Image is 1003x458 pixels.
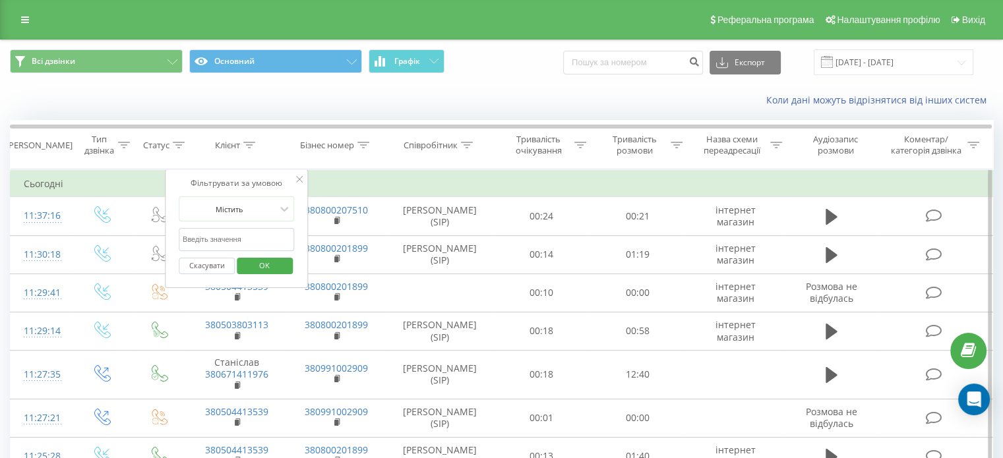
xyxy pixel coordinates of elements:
[685,273,785,312] td: інтернет магазин
[506,134,572,156] div: Тривалість очікування
[717,14,814,25] span: Реферальна програма
[590,351,685,399] td: 12:40
[24,242,59,268] div: 11:30:18
[6,140,73,151] div: [PERSON_NAME]
[590,273,685,312] td: 00:00
[179,228,295,251] input: Введіть значення
[305,405,368,418] a: 380991002909
[83,134,114,156] div: Тип дзвінка
[187,351,286,399] td: Станіслав
[590,399,685,437] td: 00:00
[24,362,59,387] div: 11:27:35
[404,140,458,151] div: Співробітник
[205,318,268,331] a: 380503803113
[11,171,993,197] td: Сьогодні
[394,57,420,66] span: Графік
[590,235,685,273] td: 01:19
[962,14,985,25] span: Вихід
[494,312,590,350] td: 00:18
[179,258,235,274] button: Скасувати
[797,134,874,156] div: Аудіозапис розмови
[205,444,268,456] a: 380504413539
[494,399,590,437] td: 00:01
[685,197,785,235] td: інтернет магазин
[305,318,368,331] a: 380800201899
[205,405,268,418] a: 380504413539
[685,235,785,273] td: інтернет магазин
[494,235,590,273] td: 00:14
[205,368,268,380] a: 380671411976
[237,258,293,274] button: OK
[766,94,993,106] a: Коли дані можуть відрізнятися вiд інших систем
[305,242,368,254] a: 380800201899
[215,140,240,151] div: Клієнт
[10,49,183,73] button: Всі дзвінки
[590,197,685,235] td: 00:21
[369,49,444,73] button: Графік
[601,134,667,156] div: Тривалість розмови
[698,134,767,156] div: Назва схеми переадресації
[300,140,354,151] div: Бізнес номер
[24,280,59,306] div: 11:29:41
[685,312,785,350] td: інтернет магазин
[189,49,362,73] button: Основний
[806,280,857,304] span: Розмова не відбулась
[494,197,590,235] td: 00:24
[837,14,940,25] span: Налаштування профілю
[179,177,295,190] div: Фільтрувати за умовою
[563,51,703,74] input: Пошук за номером
[305,280,368,293] a: 380800201899
[386,312,494,350] td: [PERSON_NAME] (SIP)
[143,140,169,151] div: Статус
[386,399,494,437] td: [PERSON_NAME] (SIP)
[494,273,590,312] td: 00:10
[590,312,685,350] td: 00:58
[710,51,781,74] button: Експорт
[24,405,59,431] div: 11:27:21
[305,204,368,216] a: 380800207510
[806,405,857,430] span: Розмова не відбулась
[958,384,990,415] div: Open Intercom Messenger
[24,203,59,229] div: 11:37:16
[246,255,283,275] span: OK
[24,318,59,344] div: 11:29:14
[386,235,494,273] td: [PERSON_NAME] (SIP)
[887,134,964,156] div: Коментар/категорія дзвінка
[386,197,494,235] td: [PERSON_NAME] (SIP)
[494,351,590,399] td: 00:18
[305,362,368,374] a: 380991002909
[305,444,368,456] a: 380800201899
[32,56,75,67] span: Всі дзвінки
[386,351,494,399] td: [PERSON_NAME] (SIP)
